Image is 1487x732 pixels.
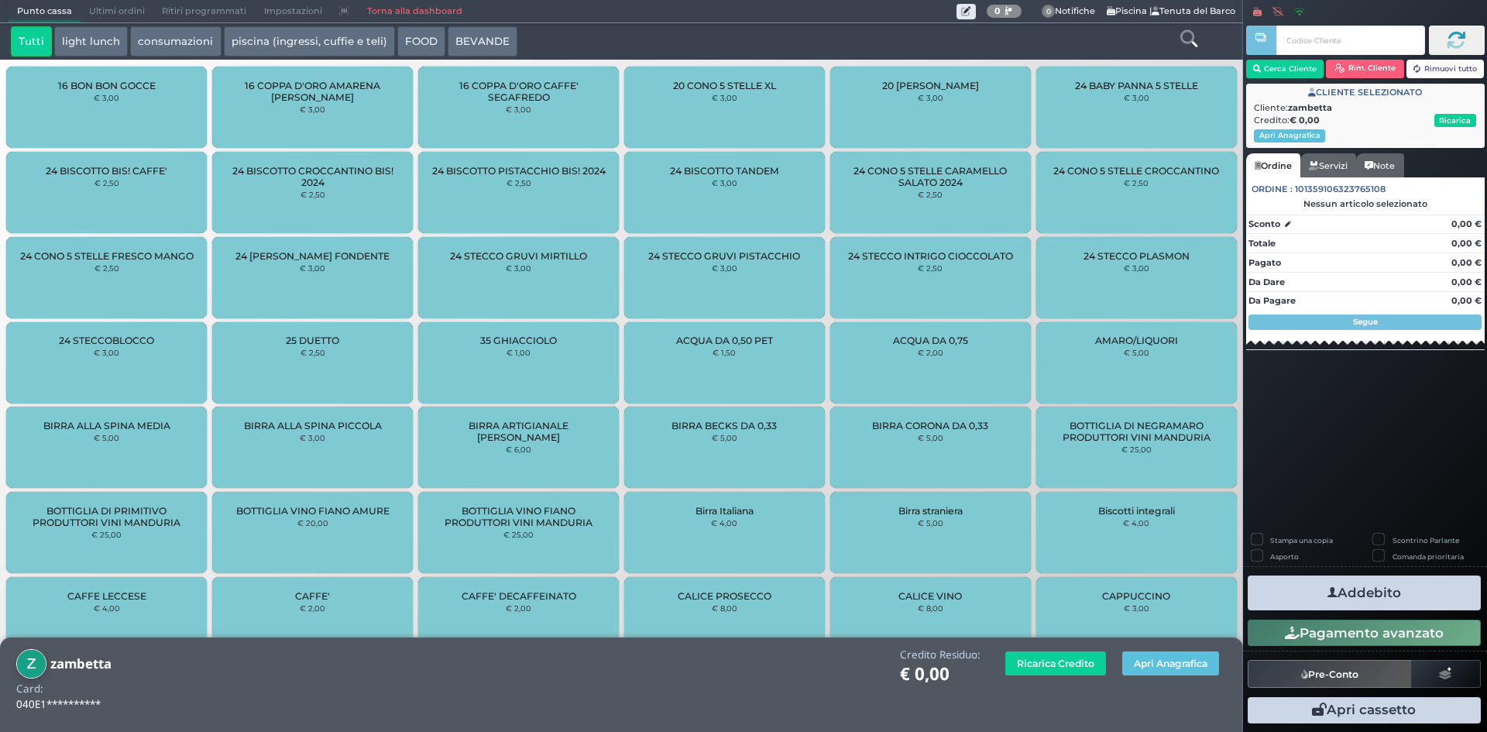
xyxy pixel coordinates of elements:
h4: Card: [16,683,43,695]
small: € 3,00 [300,105,325,114]
small: € 4,00 [711,518,737,528]
span: CALICE VINO [898,590,962,602]
strong: 0,00 € [1451,257,1482,268]
span: BOTTIGLIA VINO FIANO PRODUTTORI VINI MANDURIA [431,505,606,528]
small: € 2,50 [507,178,531,187]
small: € 3,00 [300,433,325,442]
span: BIRRA BECKS DA 0,33 [671,420,777,431]
small: € 2,50 [300,348,325,357]
div: Credito: [1254,114,1476,127]
span: BIRRA ALLA SPINA MEDIA [43,420,170,431]
span: Biscotti integrali [1098,505,1175,517]
span: Impostazioni [256,1,331,22]
strong: Totale [1248,238,1276,249]
small: € 8,00 [918,603,943,613]
small: € 4,00 [1123,518,1149,528]
small: € 5,00 [918,518,943,528]
small: € 2,50 [300,190,325,199]
small: € 3,00 [918,93,943,102]
strong: Sconto [1248,218,1280,231]
span: 24 CONO 5 STELLE FRESCO MANGO [20,250,194,262]
span: Punto cassa [9,1,81,22]
button: Rimuovi tutto [1406,60,1485,78]
span: BOTTIGLIA DI PRIMITIVO PRODUTTORI VINI MANDURIA [19,505,194,528]
span: ACQUA DA 0,75 [893,335,968,346]
b: zambetta [50,655,112,672]
button: consumazioni [130,26,221,57]
button: BEVANDE [448,26,517,57]
small: € 5,00 [1124,348,1149,357]
label: Comanda prioritaria [1393,552,1464,562]
small: € 20,00 [297,518,328,528]
span: 101359106323765108 [1295,183,1386,196]
small: € 3,00 [712,93,737,102]
button: Addebito [1248,576,1481,610]
small: € 2,00 [300,603,325,613]
label: Scontrino Parlante [1393,535,1459,545]
strong: Da Pagare [1248,295,1296,306]
span: 24 STECCO GRUVI PISTACCHIO [648,250,800,262]
small: € 2,50 [94,263,119,273]
span: 24 STECCO GRUVI MIRTILLO [450,250,587,262]
span: 16 BON BON GOCCE [58,80,156,91]
small: € 3,00 [1124,263,1149,273]
button: Tutti [11,26,52,57]
small: € 5,00 [94,433,119,442]
span: 24 STECCOBLOCCO [59,335,154,346]
button: Apri Anagrafica [1122,651,1219,675]
strong: 0,00 € [1451,277,1482,287]
span: Birra straniera [898,505,963,517]
small: € 3,00 [300,263,325,273]
a: Torna alla dashboard [358,1,470,22]
span: 24 BABY PANNA 5 STELLE [1075,80,1198,91]
small: € 2,50 [918,190,943,199]
strong: € 0,00 [1290,115,1320,125]
h4: Credito Residuo: [900,649,980,661]
span: BIRRA CORONA DA 0,33 [872,420,988,431]
h1: € 0,00 [900,665,980,684]
small: € 3,00 [94,93,119,102]
button: Ricarica [1434,114,1476,127]
strong: 0,00 € [1451,295,1482,306]
span: 24 CONO 5 STELLE CROCCANTINO [1053,165,1219,177]
small: € 3,00 [506,105,531,114]
span: Birra Italiana [695,505,754,517]
strong: 0,00 € [1451,238,1482,249]
small: € 1,50 [713,348,736,357]
span: Ultimi ordini [81,1,153,22]
span: 35 GHIACCIOLO [480,335,557,346]
button: Apri Anagrafica [1254,129,1325,143]
span: CALICE PROSECCO [678,590,771,602]
strong: Pagato [1248,257,1281,268]
small: € 2,50 [1124,178,1149,187]
span: CAPPUCCINO [1102,590,1170,602]
small: € 1,00 [507,348,531,357]
span: BOTTIGLIA VINO FIANO AMURE [236,505,390,517]
div: Cliente: [1254,101,1476,115]
input: Codice Cliente [1276,26,1424,55]
small: € 2,00 [506,603,531,613]
small: € 8,00 [712,603,737,613]
button: Ricarica Credito [1005,651,1106,675]
small: € 5,00 [712,433,737,442]
button: Pre-Conto [1248,660,1412,688]
small: € 2,50 [918,263,943,273]
strong: Segue [1353,317,1378,327]
strong: Da Dare [1248,277,1285,287]
span: Ordine : [1252,183,1293,196]
small: € 3,00 [712,263,737,273]
span: 20 CONO 5 STELLE XL [673,80,776,91]
span: ACQUA DA 0,50 PET [676,335,773,346]
span: 24 BISCOTTO TANDEM [670,165,779,177]
small: € 3,00 [94,348,119,357]
span: 16 COPPA D'ORO CAFFE' SEGAFREDO [431,80,606,103]
b: 0 [994,5,1001,16]
label: Asporto [1270,552,1299,562]
b: zambetta [1288,102,1332,113]
small: € 3,00 [712,178,737,187]
small: € 2,50 [94,178,119,187]
button: Rim. Cliente [1326,60,1404,78]
div: Nessun articolo selezionato [1246,198,1485,209]
span: 16 COPPA D'ORO AMARENA [PERSON_NAME] [225,80,400,103]
span: BIRRA ARTIGIANALE [PERSON_NAME] [431,420,606,443]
